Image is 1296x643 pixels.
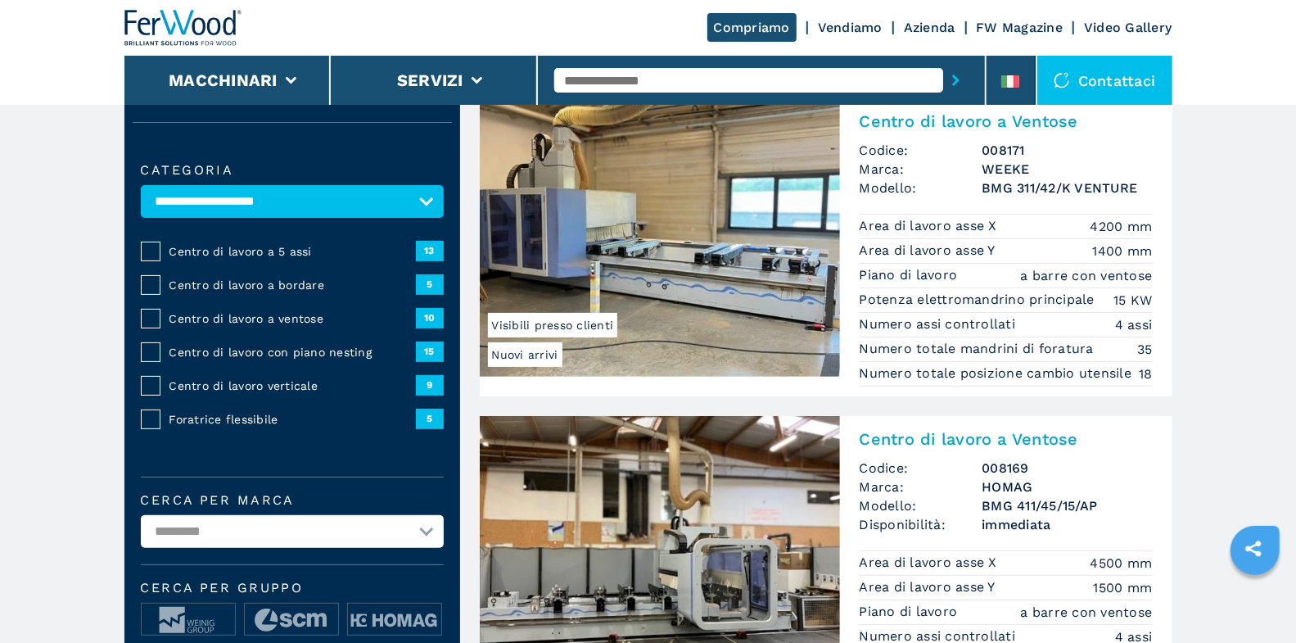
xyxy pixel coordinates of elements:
[860,315,1020,333] p: Numero assi controllati
[1113,291,1152,310] em: 15 KW
[169,310,416,327] span: Centro di lavoro a ventose
[169,378,416,394] span: Centro di lavoro verticale
[169,344,416,360] span: Centro di lavoro con piano nesting
[982,459,1153,478] h3: 008169
[982,160,1153,179] h3: WEEKE
[982,141,1153,160] h3: 008171
[943,61,969,99] button: submit-button
[818,20,883,35] a: Vendiamo
[169,70,278,90] button: Macchinari
[1084,20,1172,35] a: Video Gallery
[141,494,444,507] label: Cerca per marca
[1091,217,1153,236] em: 4200 mm
[860,160,982,179] span: Marca:
[860,554,1002,572] p: Area di lavoro asse X
[169,277,416,293] span: Centro di lavoro a bordare
[860,478,982,496] span: Marca:
[245,604,338,636] img: image
[982,179,1153,197] h3: BMG 311/42/K VENTURE
[860,242,1000,260] p: Area di lavoro asse Y
[982,478,1153,496] h3: HOMAG
[124,10,242,46] img: Ferwood
[860,459,982,478] span: Codice:
[860,515,982,534] span: Disponibilità:
[348,604,441,636] img: image
[1226,569,1284,631] iframe: Chat
[488,313,618,337] span: Visibili presso clienti
[1021,266,1153,285] em: a barre con ventose
[416,308,444,328] span: 10
[860,496,982,515] span: Modello:
[1233,528,1274,569] a: sharethis
[904,20,955,35] a: Azienda
[488,342,562,367] span: Nuovi arrivi
[141,582,444,595] span: Cerca per Gruppo
[1037,56,1172,105] div: Contattaci
[860,217,1002,235] p: Area di lavoro asse X
[169,411,416,428] span: Foratrice flessibile
[1115,315,1153,334] em: 4 assi
[141,164,444,177] label: Categoria
[1139,365,1153,383] em: 18
[416,375,444,395] span: 9
[397,70,463,90] button: Servizi
[860,179,982,197] span: Modello:
[860,266,962,284] p: Piano di lavoro
[416,241,444,260] span: 13
[982,515,1153,534] span: immediata
[480,98,1172,396] a: Centro di lavoro a Ventose WEEKE BMG 311/42/K VENTURENuovi arriviVisibili presso clientiCentro di...
[1054,72,1070,88] img: Contattaci
[142,604,235,636] img: image
[1021,603,1153,622] em: a barre con ventose
[169,243,416,260] span: Centro di lavoro a 5 assi
[860,365,1136,383] p: Numero totale posizione cambio utensile
[480,98,840,377] img: Centro di lavoro a Ventose WEEKE BMG 311/42/K VENTURE
[416,274,444,294] span: 5
[977,20,1063,35] a: FW Magazine
[982,496,1153,515] h3: BMG 411/45/15/AP
[860,291,1100,309] p: Potenza elettromandrino principale
[860,141,982,160] span: Codice:
[416,342,444,361] span: 15
[860,429,1153,449] h2: Centro di lavoro a Ventose
[860,578,1000,596] p: Area di lavoro asse Y
[1091,554,1153,573] em: 4500 mm
[416,409,444,428] span: 5
[1093,242,1153,260] em: 1400 mm
[860,603,962,621] p: Piano di lavoro
[860,340,1099,358] p: Numero totale mandrini di foratura
[707,13,797,42] a: Compriamo
[1094,578,1153,597] em: 1500 mm
[860,111,1153,131] h2: Centro di lavoro a Ventose
[1137,340,1153,359] em: 35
